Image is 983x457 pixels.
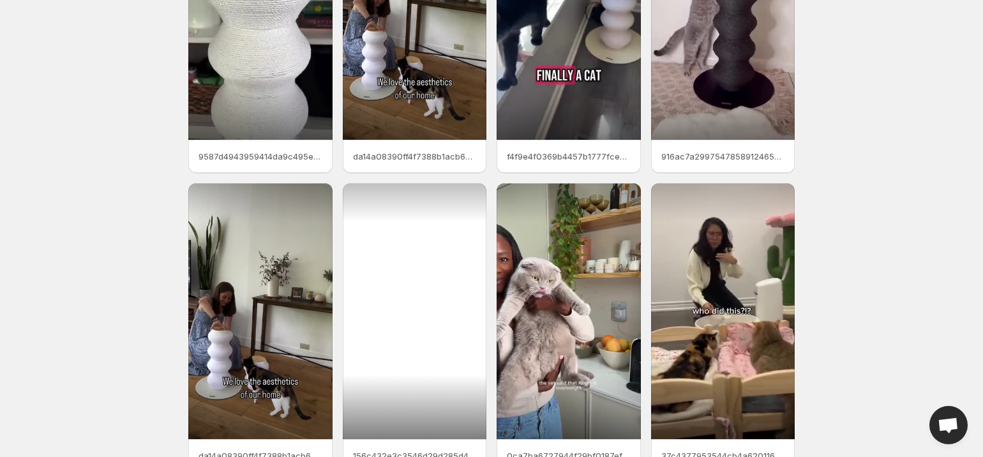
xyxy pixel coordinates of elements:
p: f4f9e4f0369b4457b1777fcea25a05aa [507,150,631,163]
p: 9587d4943959414da9c495e472233985 [199,150,322,163]
p: 916ac7a2997547858912465b30eaa967 [661,150,785,163]
div: Open chat [929,406,968,444]
p: da14a08390ff4f7388b1acb6d20ccc52 1 [353,150,477,163]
